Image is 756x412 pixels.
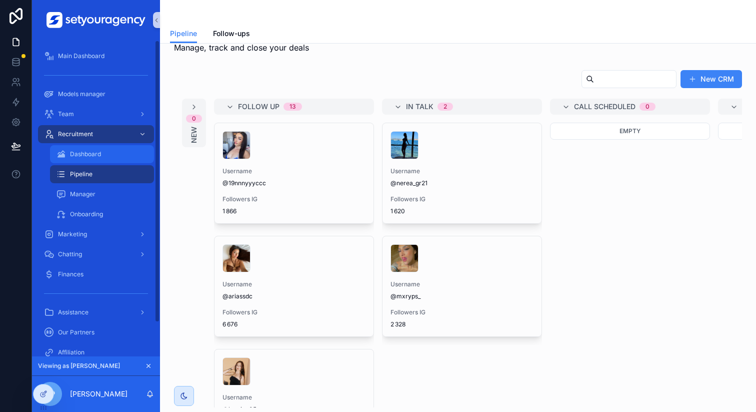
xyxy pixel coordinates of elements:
a: Username@mxryps_Followers IG2 328 [382,236,542,337]
span: @mxryps_ [390,292,533,300]
span: Follow-ups [213,29,250,39]
span: Viewing as [PERSON_NAME] [38,362,120,370]
span: Onboarding [70,210,103,218]
span: Username [390,167,533,175]
a: Main Dashboard [38,47,154,65]
a: Pipeline [170,25,197,44]
a: Chatting [38,245,154,263]
span: Follow Up [238,102,279,112]
span: @nerea_gr21 [390,179,533,187]
span: Username [222,393,365,401]
span: Chatting [58,250,82,258]
span: 2 328 [390,320,533,328]
span: Marketing [58,230,87,238]
span: Affiliation [58,348,84,356]
div: 2 [443,103,447,111]
a: Team [38,105,154,123]
span: @19nnnyyyccc [222,179,365,187]
span: Recruitment [58,130,93,138]
p: [PERSON_NAME] [70,389,127,399]
img: App logo [46,12,145,28]
a: Pipeline [50,165,154,183]
span: Pipeline [70,170,92,178]
span: Dashboard [70,150,101,158]
span: Username [390,280,533,288]
span: Followers IG [222,308,365,316]
div: 0 [645,103,649,111]
span: Empty [619,127,640,135]
a: Onboarding [50,205,154,223]
a: Affiliation [38,343,154,361]
a: Our Partners [38,323,154,341]
span: Finances [58,270,83,278]
span: @ariassdc [222,292,365,300]
a: Dashboard [50,145,154,163]
span: Username [222,167,365,175]
a: Finances [38,265,154,283]
span: Call scheduled [574,102,635,112]
span: Our Partners [58,328,94,336]
a: Assistance [38,303,154,321]
span: Team [58,110,74,118]
span: In talk [406,102,433,112]
span: 1 620 [390,207,533,215]
span: Assistance [58,308,88,316]
a: Username@nerea_gr21Followers IG1 620 [382,123,542,224]
span: Followers IG [390,308,533,316]
span: Username [222,280,365,288]
a: Username@ariassdcFollowers IG6 676 [214,236,374,337]
span: Followers IG [222,195,365,203]
span: 1 866 [222,207,365,215]
button: New CRM [680,70,742,88]
span: New [189,127,199,143]
span: Models manager [58,90,105,98]
a: Username@19nnnyyycccFollowers IG1 866 [214,123,374,224]
span: Manager [70,190,95,198]
span: 6 676 [222,320,365,328]
div: scrollable content [32,40,160,356]
a: Manager [50,185,154,203]
a: Marketing [38,225,154,243]
span: Pipeline [170,29,197,39]
a: Models manager [38,85,154,103]
span: Manage, track and close your deals [174,42,309,54]
a: Follow-ups [213,25,250,45]
div: 0 [192,115,196,123]
a: Recruitment [38,125,154,143]
div: 13 [289,103,296,111]
span: Main Dashboard [58,52,104,60]
span: Followers IG [390,195,533,203]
